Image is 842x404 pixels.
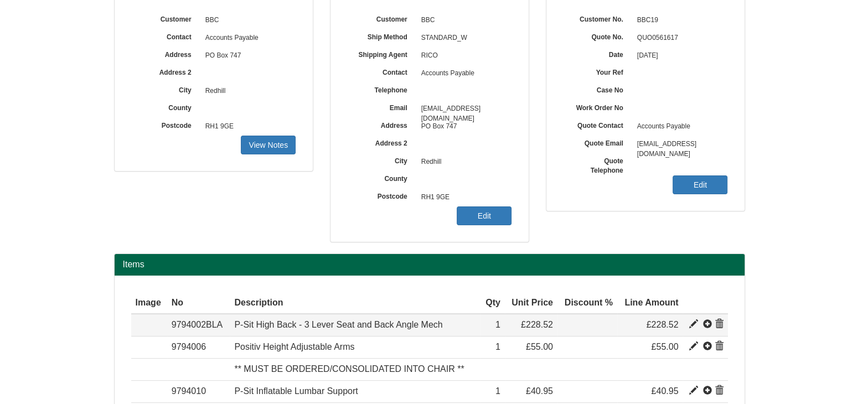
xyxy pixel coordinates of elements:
[234,386,358,396] span: P-Sit Inflatable Lumbar Support
[131,47,200,60] label: Address
[131,65,200,77] label: Address 2
[234,320,442,329] span: P-Sit High Back - 3 Lever Seat and Back Angle Mech
[632,136,728,153] span: [EMAIL_ADDRESS][DOMAIN_NAME]
[131,82,200,95] label: City
[347,171,416,184] label: County
[526,342,553,351] span: £55.00
[131,118,200,131] label: Postcode
[651,386,678,396] span: £40.95
[632,29,728,47] span: QUO0561617
[416,12,512,29] span: BBC
[131,100,200,113] label: County
[347,189,416,201] label: Postcode
[632,118,728,136] span: Accounts Payable
[347,118,416,131] label: Address
[416,29,512,47] span: STANDARD_W
[457,206,512,225] a: Edit
[521,320,553,329] span: £228.52
[234,364,464,374] span: ** MUST BE ORDERED/CONSOLIDATED INTO CHAIR **
[230,292,480,314] th: Description
[416,153,512,171] span: Redhill
[563,47,632,60] label: Date
[416,65,512,82] span: Accounts Payable
[563,118,632,131] label: Quote Contact
[200,118,296,136] span: RH1 9GE
[131,12,200,24] label: Customer
[563,100,632,113] label: Work Order No
[617,292,683,314] th: Line Amount
[234,342,354,351] span: Positiv Height Adjustable Arms
[200,82,296,100] span: Redhill
[347,12,416,24] label: Customer
[505,292,557,314] th: Unit Price
[347,136,416,148] label: Address 2
[200,12,296,29] span: BBC
[480,292,505,314] th: Qty
[563,65,632,77] label: Your Ref
[123,260,736,270] h2: Items
[167,336,230,359] td: 9794006
[647,320,679,329] span: £228.52
[557,292,617,314] th: Discount %
[632,47,728,65] span: [DATE]
[347,153,416,166] label: City
[200,29,296,47] span: Accounts Payable
[347,29,416,42] label: Ship Method
[673,175,727,194] a: Edit
[416,118,512,136] span: PO Box 747
[167,314,230,336] td: 9794002BLA
[563,153,632,175] label: Quote Telephone
[347,65,416,77] label: Contact
[347,82,416,95] label: Telephone
[347,47,416,60] label: Shipping Agent
[416,189,512,206] span: RH1 9GE
[167,292,230,314] th: No
[563,12,632,24] label: Customer No.
[200,47,296,65] span: PO Box 747
[495,342,500,351] span: 1
[347,100,416,113] label: Email
[495,386,500,396] span: 1
[632,12,728,29] span: BBC19
[526,386,553,396] span: £40.95
[495,320,500,329] span: 1
[563,136,632,148] label: Quote Email
[416,47,512,65] span: RICO
[167,381,230,403] td: 9794010
[651,342,678,351] span: £55.00
[241,136,296,154] a: View Notes
[563,82,632,95] label: Case No
[416,100,512,118] span: [EMAIL_ADDRESS][DOMAIN_NAME]
[131,292,167,314] th: Image
[131,29,200,42] label: Contact
[563,29,632,42] label: Quote No.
